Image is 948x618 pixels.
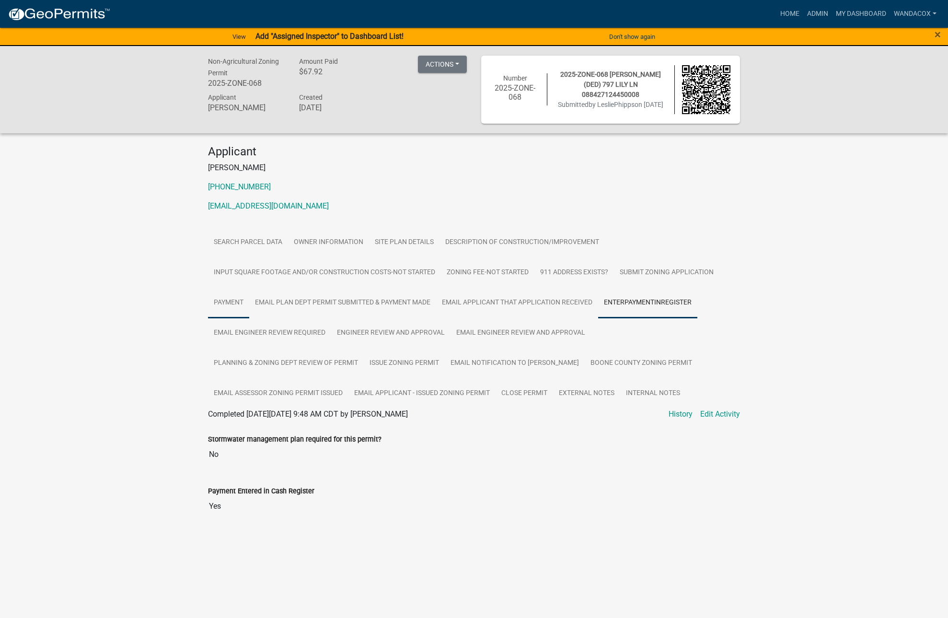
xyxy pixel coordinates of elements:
[503,74,527,82] span: Number
[255,32,404,41] strong: Add "Assigned Inspector" to Dashboard List!
[208,488,314,495] label: Payment Entered in Cash Register
[208,288,249,318] a: Payment
[208,318,331,349] a: Email Engineer review required
[436,288,598,318] a: Email applicant that Application Received
[208,79,285,88] h6: 2025-ZONE-068
[208,201,329,210] a: [EMAIL_ADDRESS][DOMAIN_NAME]
[451,318,591,349] a: Email Engineer Review and Approval
[585,348,698,379] a: Boone County Zoning Permit
[208,58,279,77] span: Non-Agricultural Zoning Permit
[299,103,376,112] h6: [DATE]
[208,162,740,174] p: [PERSON_NAME]
[441,257,534,288] a: Zoning Fee-Not Started
[369,227,439,258] a: Site Plan Details
[299,67,376,76] h6: $67.92
[288,227,369,258] a: Owner Information
[614,257,719,288] a: Submit Zoning Application
[496,378,553,409] a: Close Permit
[669,408,693,420] a: History
[364,348,445,379] a: Issue Zoning Permit
[890,5,940,23] a: WandaCox
[208,409,408,419] span: Completed [DATE][DATE] 9:48 AM CDT by [PERSON_NAME]
[534,257,614,288] a: 911 Address Exists?
[299,93,323,101] span: Created
[418,56,467,73] button: Actions
[445,348,585,379] a: Email notification to [PERSON_NAME]
[439,227,605,258] a: Description of Construction/Improvement
[491,83,540,102] h6: 2025-ZONE-068
[208,103,285,112] h6: [PERSON_NAME]
[348,378,496,409] a: Email Applicant - Issued Zoning Permit
[208,145,740,159] h4: Applicant
[208,348,364,379] a: Planning & Zoning Dept Review of Permit
[832,5,890,23] a: My Dashboard
[208,227,288,258] a: Search Parcel Data
[935,29,941,40] button: Close
[229,29,250,45] a: View
[560,70,661,98] span: 2025-ZONE-068 [PERSON_NAME] (DED) 797 LILY LN 088427124450008
[208,93,236,101] span: Applicant
[249,288,436,318] a: Email Plan Dept Permit submitted & Payment made
[605,29,659,45] button: Don't show again
[558,101,663,108] span: Submitted on [DATE]
[331,318,451,349] a: Engineer Review and Approval
[208,257,441,288] a: Input Square Footage and/or Construction Costs-Not Started
[553,378,620,409] a: External Notes
[208,436,382,443] label: Stormwater management plan required for this permit?
[589,101,635,108] span: by LesliePhipps
[776,5,803,23] a: Home
[700,408,740,420] a: Edit Activity
[803,5,832,23] a: Admin
[208,182,271,191] a: [PHONE_NUMBER]
[598,288,697,318] a: EnterPaymentInRegister
[208,378,348,409] a: Email Assessor Zoning Permit issued
[682,65,731,114] img: QR code
[620,378,686,409] a: Internal Notes
[299,58,338,65] span: Amount Paid
[935,28,941,41] span: ×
